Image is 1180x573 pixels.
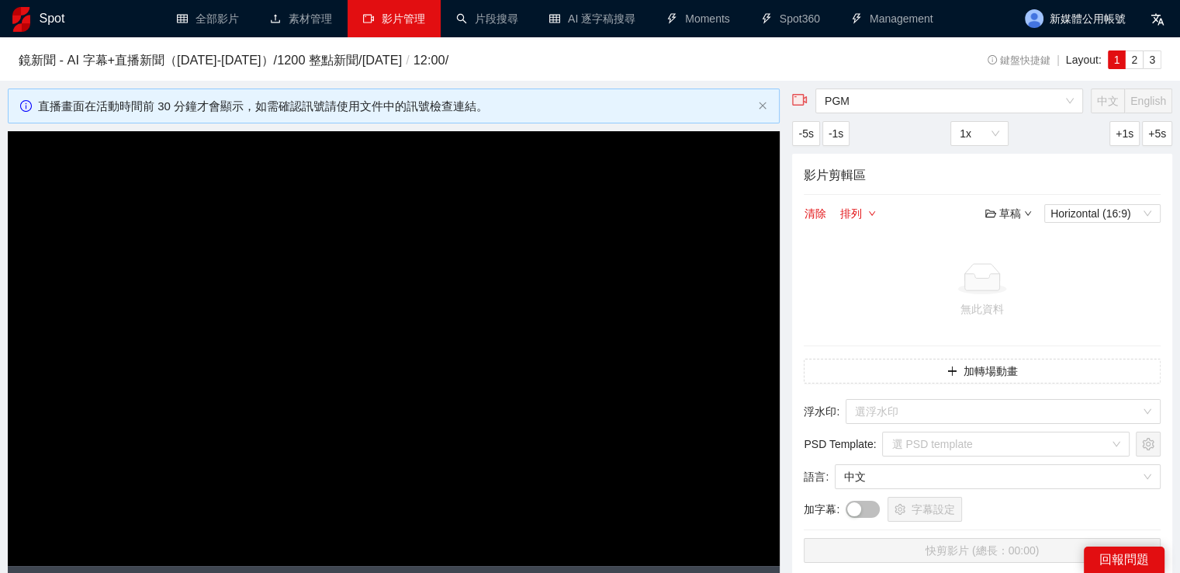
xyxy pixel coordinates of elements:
[177,12,239,25] a: table全部影片
[8,131,780,566] div: Video Player
[666,12,730,25] a: thunderboltMoments
[758,101,767,111] button: close
[1024,210,1032,217] span: down
[804,436,876,453] span: PSD Template :
[1142,121,1172,146] button: +5s
[1136,432,1161,457] button: setting
[829,125,843,142] span: -1s
[363,12,425,25] a: video-camera影片管理
[792,92,808,108] span: video-camera
[1130,95,1166,107] span: English
[1148,125,1166,142] span: +5s
[549,12,635,25] a: tableAI 逐字稿搜尋
[851,12,933,25] a: thunderboltManagement
[946,366,957,378] span: plus
[825,89,1074,113] span: PGM
[868,210,876,219] span: down
[1149,54,1155,66] span: 3
[1057,54,1060,66] span: |
[12,7,30,32] img: logo
[960,122,999,145] span: 1x
[804,204,827,223] button: 清除
[792,121,819,146] button: -5s
[985,208,996,219] span: folder-open
[810,300,1154,318] div: 無此資料
[804,501,839,518] span: 加字幕 :
[1097,95,1119,107] span: 中文
[19,50,905,71] h3: 鏡新聞 - AI 字幕+直播新聞（[DATE]-[DATE]） / 1200 整點新聞 / [DATE] 12:00 /
[804,165,1161,185] h4: 影片剪輯區
[1114,54,1120,66] span: 1
[38,97,752,116] div: 直播畫面在活動時間前 30 分鐘才會顯示，如需確認訊號請使用文件中的訊號檢查連結。
[20,100,32,112] span: info-circle
[988,55,998,65] span: info-circle
[888,497,962,522] button: setting字幕設定
[839,204,877,223] button: 排列down
[758,101,767,110] span: close
[761,12,820,25] a: thunderboltSpot360
[985,205,1032,222] div: 草稿
[1066,54,1102,66] span: Layout:
[804,468,829,485] span: 語言 :
[1084,547,1164,573] div: 回報問題
[844,465,1151,488] span: 中文
[1050,205,1154,222] span: Horizontal (16:9)
[822,121,850,146] button: -1s
[804,403,839,420] span: 浮水印 :
[1131,54,1137,66] span: 2
[1109,121,1140,146] button: +1s
[804,359,1161,384] button: plus加轉場動畫
[988,55,1050,66] span: 鍵盤快捷鍵
[270,12,332,25] a: upload素材管理
[402,53,414,67] span: /
[456,12,518,25] a: search片段搜尋
[798,125,813,142] span: -5s
[1116,125,1133,142] span: +1s
[804,538,1161,563] button: 快剪影片 (總長：00:00)
[1025,9,1043,28] img: avatar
